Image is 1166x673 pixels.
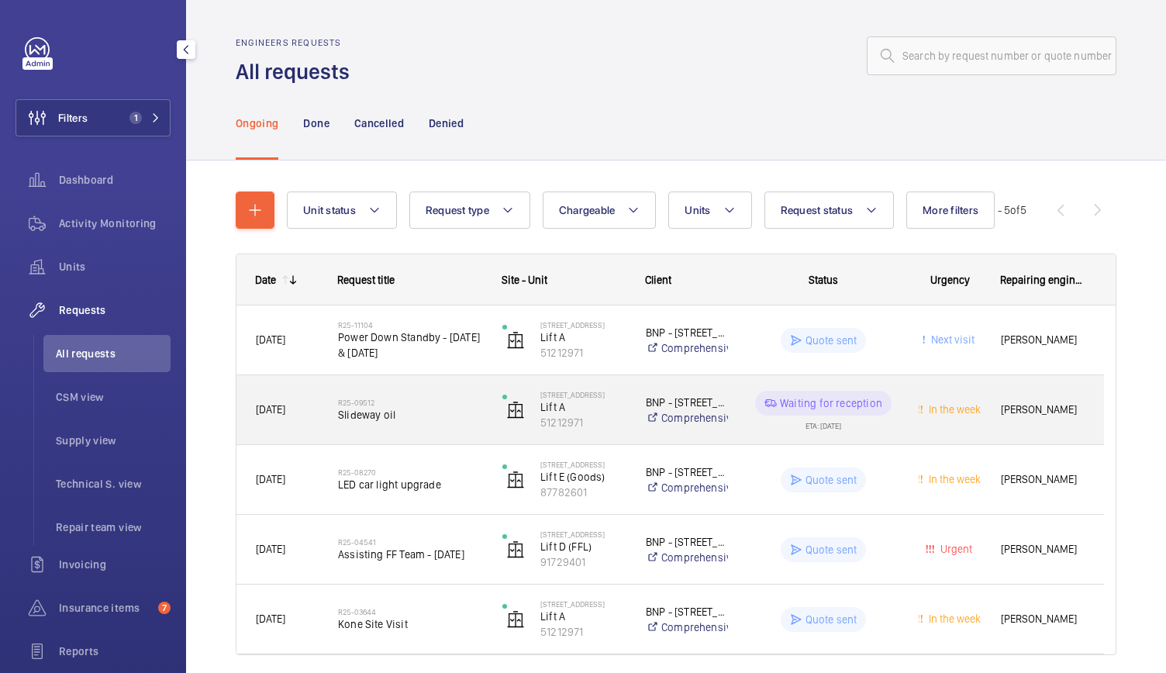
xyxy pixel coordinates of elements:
[354,116,404,131] p: Cancelled
[646,604,728,620] p: BNP - [STREET_ADDRESS]
[56,389,171,405] span: CSM view
[506,540,525,559] img: elevator.svg
[646,534,728,550] p: BNP - [STREET_ADDRESS]
[59,259,171,274] span: Units
[338,330,482,361] span: Power Down Standby - [DATE] & [DATE]
[923,204,978,216] span: More filters
[540,390,626,399] p: [STREET_ADDRESS]
[59,644,171,659] span: Reports
[337,274,395,286] span: Request title
[540,345,626,361] p: 51212971
[56,476,171,492] span: Technical S. view
[338,398,482,407] h2: R25-09512
[646,464,728,480] p: BNP - [STREET_ADDRESS]
[992,205,1026,216] span: 1 - 5 5
[540,539,626,554] p: Lift D (FFL)
[506,471,525,489] img: elevator.svg
[502,274,547,286] span: Site - Unit
[926,403,981,416] span: In the week
[338,537,482,547] h2: R25-04541
[1001,540,1085,558] span: [PERSON_NAME]
[129,112,142,124] span: 1
[1010,204,1020,216] span: of
[540,530,626,539] p: [STREET_ADDRESS]
[303,116,329,131] p: Done
[1001,401,1085,419] span: [PERSON_NAME]
[646,325,728,340] p: BNP - [STREET_ADDRESS]
[236,37,359,48] h2: Engineers requests
[685,204,710,216] span: Units
[338,547,482,562] span: Assisting FF Team - [DATE]
[256,473,285,485] span: [DATE]
[338,407,482,423] span: Slideway oil
[540,609,626,624] p: Lift A
[806,416,841,430] div: ETA: [DATE]
[256,333,285,346] span: [DATE]
[780,395,882,411] p: Waiting for reception
[646,340,728,356] a: Comprehensive
[781,204,854,216] span: Request status
[506,610,525,629] img: elevator.svg
[646,550,728,565] a: Comprehensive
[236,116,278,131] p: Ongoing
[236,57,359,86] h1: All requests
[926,613,981,625] span: In the week
[867,36,1116,75] input: Search by request number or quote number
[645,274,671,286] span: Client
[303,204,356,216] span: Unit status
[338,468,482,477] h2: R25-08270
[59,302,171,318] span: Requests
[540,415,626,430] p: 51212971
[668,192,751,229] button: Units
[806,612,857,627] p: Quote sent
[59,216,171,231] span: Activity Monitoring
[928,333,975,346] span: Next visit
[540,399,626,415] p: Lift A
[56,433,171,448] span: Supply view
[646,480,728,495] a: Comprehensive
[806,333,857,348] p: Quote sent
[16,99,171,136] button: Filters1
[1001,471,1085,488] span: [PERSON_NAME]
[409,192,530,229] button: Request type
[1001,331,1085,349] span: [PERSON_NAME]
[926,473,981,485] span: In the week
[540,599,626,609] p: [STREET_ADDRESS]
[540,460,626,469] p: [STREET_ADDRESS]
[906,192,995,229] button: More filters
[937,543,972,555] span: Urgent
[287,192,397,229] button: Unit status
[809,274,838,286] span: Status
[256,613,285,625] span: [DATE]
[338,616,482,632] span: Kone Site Visit
[646,620,728,635] a: Comprehensive
[58,110,88,126] span: Filters
[806,472,857,488] p: Quote sent
[540,320,626,330] p: [STREET_ADDRESS]
[59,557,171,572] span: Invoicing
[764,192,895,229] button: Request status
[506,331,525,350] img: elevator.svg
[429,116,464,131] p: Denied
[59,172,171,188] span: Dashboard
[806,542,857,557] p: Quote sent
[256,543,285,555] span: [DATE]
[646,410,728,426] a: Comprehensive
[540,554,626,570] p: 91729401
[158,602,171,614] span: 7
[338,320,482,330] h2: R25-11104
[540,330,626,345] p: Lift A
[56,346,171,361] span: All requests
[56,519,171,535] span: Repair team view
[540,624,626,640] p: 51212971
[559,204,616,216] span: Chargeable
[543,192,657,229] button: Chargeable
[930,274,970,286] span: Urgency
[540,469,626,485] p: Lift E (Goods)
[255,274,276,286] div: Date
[338,607,482,616] h2: R25-03644
[426,204,489,216] span: Request type
[1001,610,1085,628] span: [PERSON_NAME]
[1000,274,1085,286] span: Repairing engineer
[256,403,285,416] span: [DATE]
